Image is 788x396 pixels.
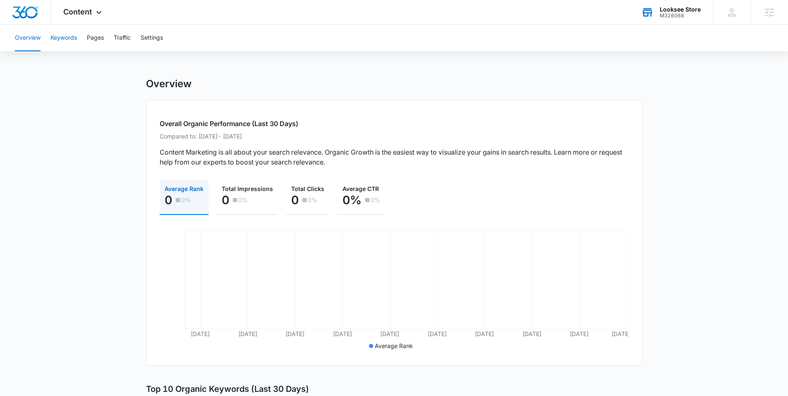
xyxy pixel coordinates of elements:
[165,185,204,192] span: Average Rank
[238,330,257,337] tspan: [DATE]
[22,21,91,28] div: Domain: [DOMAIN_NAME]
[308,197,317,203] p: 0%
[611,330,630,337] tspan: [DATE]
[333,330,352,337] tspan: [DATE]
[165,193,172,207] p: 0
[63,7,92,16] span: Content
[181,197,191,203] p: 0%
[146,384,309,394] h3: Top 10 Organic Keywords (Last 30 Days)
[522,330,541,337] tspan: [DATE]
[160,132,629,141] p: Compared to: [DATE] - [DATE]
[191,330,210,337] tspan: [DATE]
[222,193,229,207] p: 0
[475,330,494,337] tspan: [DATE]
[13,21,20,28] img: website_grey.svg
[371,197,380,203] p: 0%
[114,25,131,51] button: Traffic
[285,330,304,337] tspan: [DATE]
[15,25,41,51] button: Overview
[160,147,629,167] p: Content Marketing is all about your search relevance. Organic Growth is the easiest way to visual...
[660,13,701,19] div: account id
[375,342,413,349] span: Average Rank
[141,25,163,51] button: Settings
[570,330,589,337] tspan: [DATE]
[87,25,104,51] button: Pages
[222,185,273,192] span: Total Impressions
[343,193,362,207] p: 0%
[82,48,89,55] img: tab_keywords_by_traffic_grey.svg
[50,25,77,51] button: Keywords
[146,78,192,90] h1: Overview
[238,197,248,203] p: 0%
[427,330,446,337] tspan: [DATE]
[291,193,299,207] p: 0
[660,6,701,13] div: account name
[31,49,74,54] div: Domain Overview
[343,185,379,192] span: Average CTR
[23,13,41,20] div: v 4.0.25
[22,48,29,55] img: tab_domain_overview_orange.svg
[291,185,324,192] span: Total Clicks
[380,330,399,337] tspan: [DATE]
[13,13,20,20] img: logo_orange.svg
[160,119,629,129] h2: Overall Organic Performance (Last 30 Days)
[91,49,139,54] div: Keywords by Traffic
